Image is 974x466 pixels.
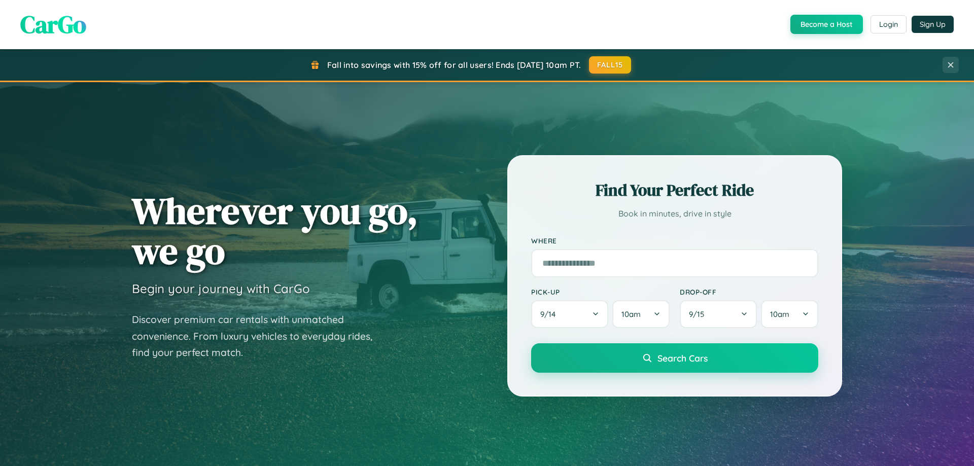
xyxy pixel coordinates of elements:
[531,288,670,296] label: Pick-up
[531,300,608,328] button: 9/14
[680,288,818,296] label: Drop-off
[871,15,907,33] button: Login
[689,309,709,319] span: 9 / 15
[589,56,632,74] button: FALL15
[761,300,818,328] button: 10am
[770,309,789,319] span: 10am
[657,352,708,364] span: Search Cars
[612,300,670,328] button: 10am
[327,60,581,70] span: Fall into savings with 15% off for all users! Ends [DATE] 10am PT.
[531,343,818,373] button: Search Cars
[790,15,863,34] button: Become a Host
[531,179,818,201] h2: Find Your Perfect Ride
[132,281,310,296] h3: Begin your journey with CarGo
[132,311,386,361] p: Discover premium car rentals with unmatched convenience. From luxury vehicles to everyday rides, ...
[540,309,561,319] span: 9 / 14
[912,16,954,33] button: Sign Up
[20,8,86,41] span: CarGo
[531,236,818,245] label: Where
[132,191,418,271] h1: Wherever you go, we go
[680,300,757,328] button: 9/15
[531,206,818,221] p: Book in minutes, drive in style
[621,309,641,319] span: 10am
